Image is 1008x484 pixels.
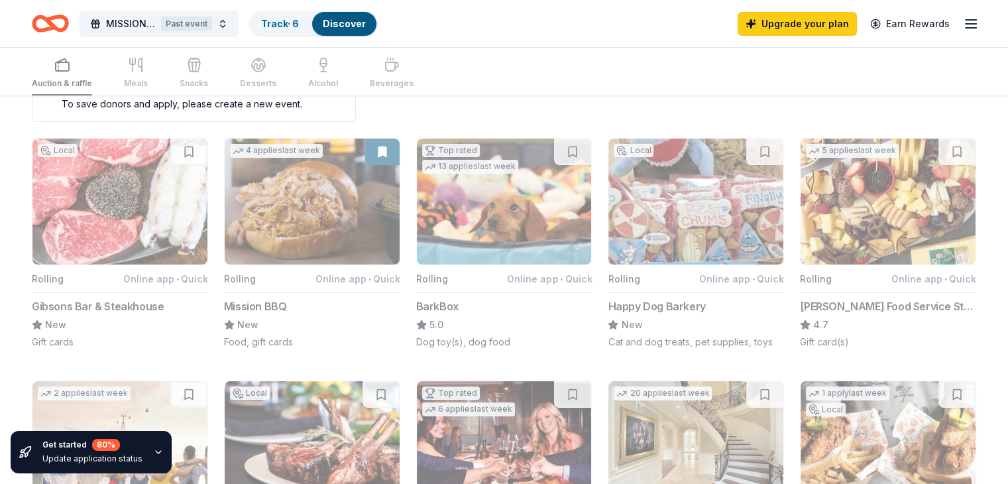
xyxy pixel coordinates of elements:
[738,12,857,36] a: Upgrade your plan
[608,138,784,349] button: Image for Happy Dog BarkeryLocalRollingOnline app•QuickHappy Dog BarkeryNewCat and dog treats, pe...
[161,17,212,31] div: Past event
[416,138,592,349] button: Image for BarkBoxTop rated13 applieslast weekRollingOnline app•QuickBarkBox5.0Dog toy(s), dog food
[92,439,120,451] div: 80 %
[862,12,958,36] a: Earn Rewards
[42,439,142,451] div: Get started
[323,18,366,29] a: Discover
[800,138,976,349] button: Image for Gordon Food Service Store5 applieslast weekRollingOnline app•Quick[PERSON_NAME] Food Se...
[224,138,400,349] button: Image for Mission BBQ4 applieslast weekRollingOnline app•QuickMission BBQNewFood, gift cards
[80,11,239,37] button: MISSION POSSIBLE: Movie Trivia Fund Raiser to Support Veterans, People with Disabilities, and Sen...
[32,138,208,349] button: Image for Gibsons Bar & SteakhouseLocalRollingOnline app•QuickGibsons Bar & SteakhouseNewGift cards
[249,11,378,37] button: Track· 6Discover
[43,97,302,111] div: To save donors and apply, please create a new event.
[106,16,156,32] span: MISSION POSSIBLE: Movie Trivia Fund Raiser to Support Veterans, People with Disabilities, and Senior
[42,454,142,464] div: Update application status
[32,8,69,39] a: Home
[261,18,299,29] a: Track· 6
